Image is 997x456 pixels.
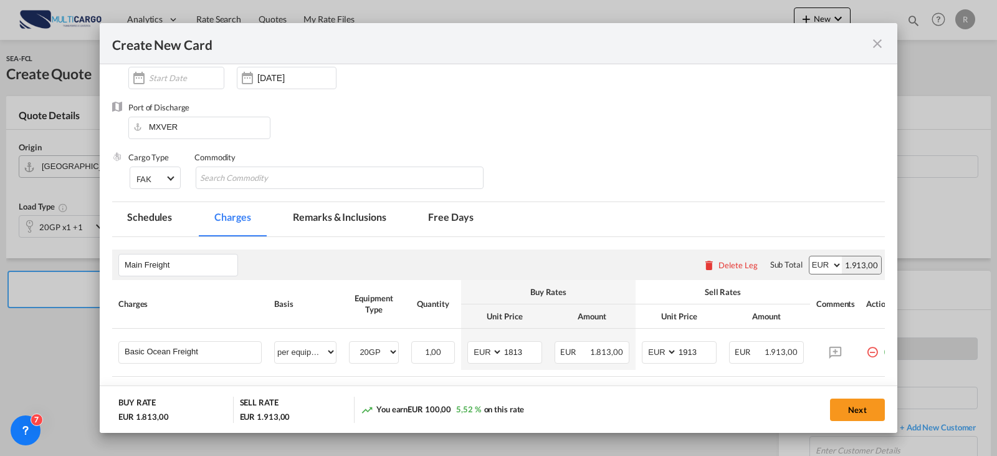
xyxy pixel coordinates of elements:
[149,73,224,83] input: Start Date
[118,411,169,422] div: EUR 1.813,00
[125,256,237,274] input: Leg Name
[456,404,480,414] span: 5,52 %
[199,202,265,236] md-tab-item: Charges
[100,23,897,434] md-dialog: Create New Card ...
[810,280,860,329] th: Comments
[870,36,885,51] md-icon: icon-close fg-AAA8AD m-0 pointer
[636,304,723,329] th: Unit Price
[118,298,262,309] div: Charges
[503,342,541,361] input: 1813
[735,347,763,357] span: EUR
[770,259,803,270] div: Sub Total
[125,342,261,361] input: Charge Name
[411,298,455,309] div: Quantity
[467,286,629,298] div: Buy Rates
[128,102,189,112] label: Port of Discharge
[240,411,290,422] div: EUR 1.913,00
[703,260,758,270] button: Delete Leg
[196,167,484,189] md-chips-wrap: Chips container with autocompletion. Enter the text area, type text to search, and then use the u...
[112,36,870,51] div: Create New Card
[136,174,151,184] div: FAK
[723,304,810,329] th: Amount
[703,259,715,271] md-icon: icon-delete
[349,293,399,315] div: Equipment Type
[548,304,636,329] th: Amount
[128,152,169,162] label: Cargo Type
[119,342,261,361] md-input-container: Basic Ocean Freight
[275,342,336,362] select: per equipment
[765,347,798,357] span: 1.913,00
[860,280,902,329] th: Action
[642,286,804,298] div: Sell Rates
[830,399,885,421] button: Next
[361,404,524,417] div: You earn on this rate
[135,117,270,136] input: Enter Port of Discharge
[408,404,451,414] span: EUR 100,00
[257,73,336,83] input: Expiry Date
[194,152,236,162] label: Commodity
[425,347,442,357] span: 1,00
[590,347,623,357] span: 1.813,00
[842,256,881,274] div: 1.913,00
[112,202,501,236] md-pagination-wrapper: Use the left and right arrow keys to navigate between tabs
[883,341,895,354] md-icon: icon-plus-circle-outline green-400-fg
[461,304,548,329] th: Unit Price
[677,342,716,361] input: 1913
[866,341,879,354] md-icon: icon-minus-circle-outline red-400-fg
[278,202,401,236] md-tab-item: Remarks & Inclusions
[112,152,122,162] img: cargo.png
[274,298,336,309] div: Basis
[560,347,588,357] span: EUR
[130,167,181,189] md-select: Select Cargo type: FAK
[361,404,373,416] md-icon: icon-trending-up
[718,260,758,270] div: Delete Leg
[413,202,488,236] md-tab-item: Free Days
[118,397,156,411] div: BUY RATE
[112,202,187,236] md-tab-item: Schedules
[240,397,279,411] div: SELL RATE
[200,168,314,188] input: Search Commodity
